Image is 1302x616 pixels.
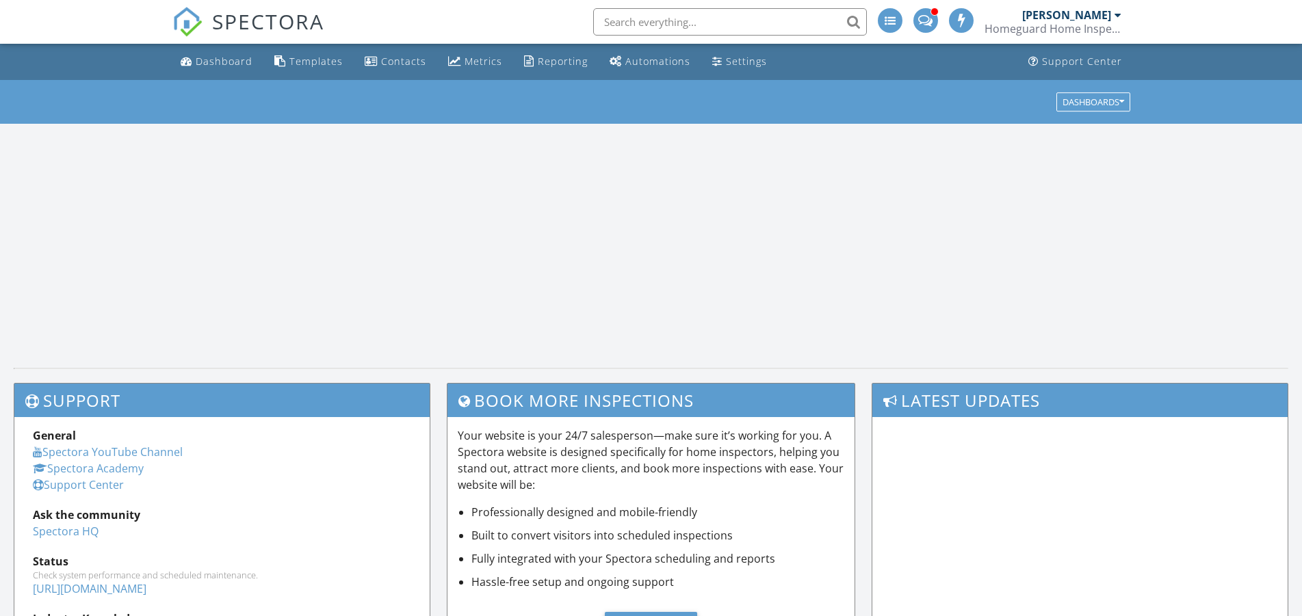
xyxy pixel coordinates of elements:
strong: General [33,428,76,443]
p: Your website is your 24/7 salesperson—make sure it’s working for you. A Spectora website is desig... [458,427,844,493]
div: Templates [289,55,343,68]
h3: Book More Inspections [447,384,855,417]
div: Check system performance and scheduled maintenance. [33,570,411,580]
button: Dashboards [1056,92,1130,111]
a: Metrics [443,49,508,75]
div: Ask the community [33,507,411,523]
a: Templates [269,49,348,75]
a: Support Center [33,477,124,492]
a: Spectora Academy [33,461,144,476]
div: [PERSON_NAME] [1022,8,1111,22]
div: Status [33,553,411,570]
h3: Support [14,384,430,417]
a: SPECTORA [172,18,324,47]
span: SPECTORA [212,7,324,36]
a: Spectora HQ [33,524,99,539]
li: Built to convert visitors into scheduled inspections [471,527,844,544]
a: [URL][DOMAIN_NAME] [33,581,146,596]
a: Automations (Advanced) [604,49,696,75]
input: Search everything... [593,8,867,36]
li: Hassle-free setup and ongoing support [471,574,844,590]
a: Support Center [1023,49,1128,75]
div: Dashboards [1063,97,1124,107]
a: Spectora YouTube Channel [33,444,183,459]
div: Automations [625,55,690,68]
li: Professionally designed and mobile-friendly [471,504,844,520]
a: Settings [707,49,772,75]
div: Metrics [465,55,502,68]
div: Contacts [381,55,426,68]
a: Dashboard [175,49,258,75]
div: Settings [726,55,767,68]
div: Support Center [1042,55,1122,68]
h3: Latest Updates [872,384,1288,417]
div: Reporting [538,55,588,68]
div: Homeguard Home Inspections LLC [985,22,1121,36]
a: Reporting [519,49,593,75]
div: Dashboard [196,55,252,68]
li: Fully integrated with your Spectora scheduling and reports [471,550,844,567]
a: Contacts [359,49,432,75]
img: The Best Home Inspection Software - Spectora [172,7,203,37]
